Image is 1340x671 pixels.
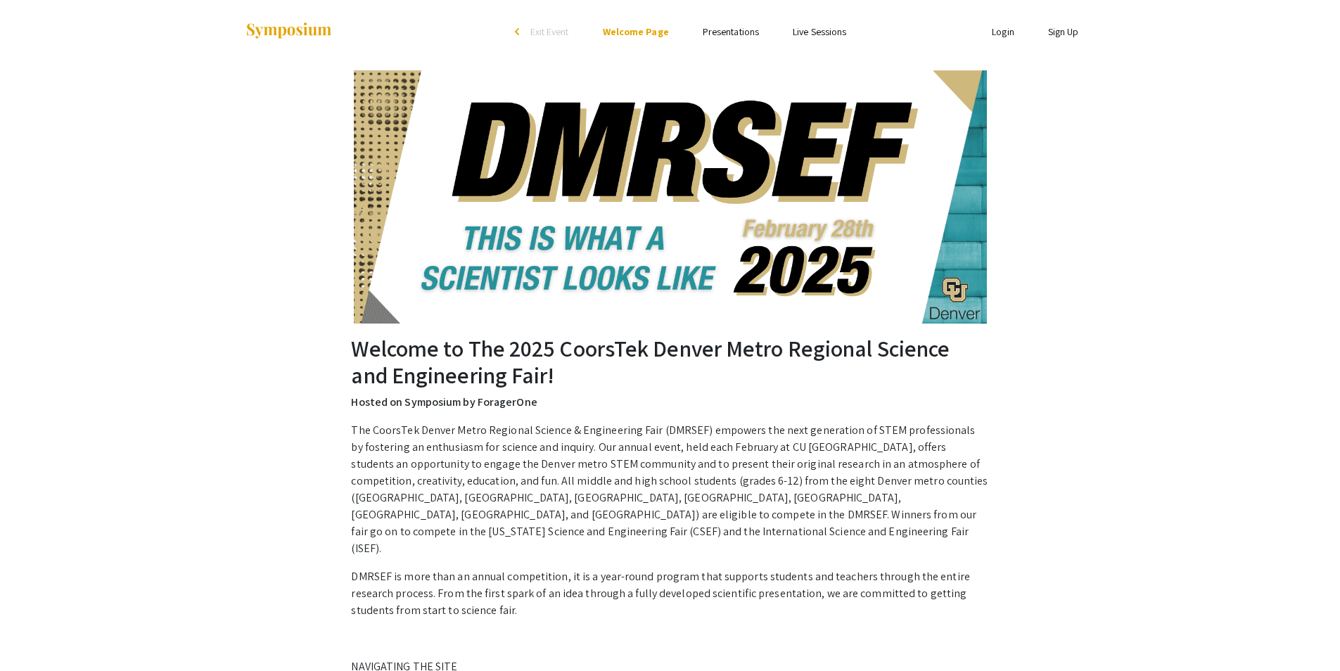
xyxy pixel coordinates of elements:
[793,25,846,38] a: Live Sessions
[351,335,988,389] h2: Welcome to The 2025 CoorsTek Denver Metro Regional Science and Engineering Fair!
[703,25,759,38] a: Presentations
[1048,25,1079,38] a: Sign Up
[351,394,988,411] p: Hosted on Symposium by ForagerOne
[354,70,987,324] img: The 2025 CoorsTek Denver Metro Regional Science and Engineering Fair
[515,27,523,36] div: arrow_back_ios
[992,25,1014,38] a: Login
[530,25,569,38] span: Exit Event
[351,422,988,557] p: The CoorsTek Denver Metro Regional Science & Engineering Fair (DMRSEF) empowers the next generati...
[603,25,669,38] a: Welcome Page
[351,568,988,619] p: DMRSEF is more than an annual competition, it is a year-round program that supports students and ...
[11,608,60,660] iframe: Chat
[245,22,333,41] img: Symposium by ForagerOne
